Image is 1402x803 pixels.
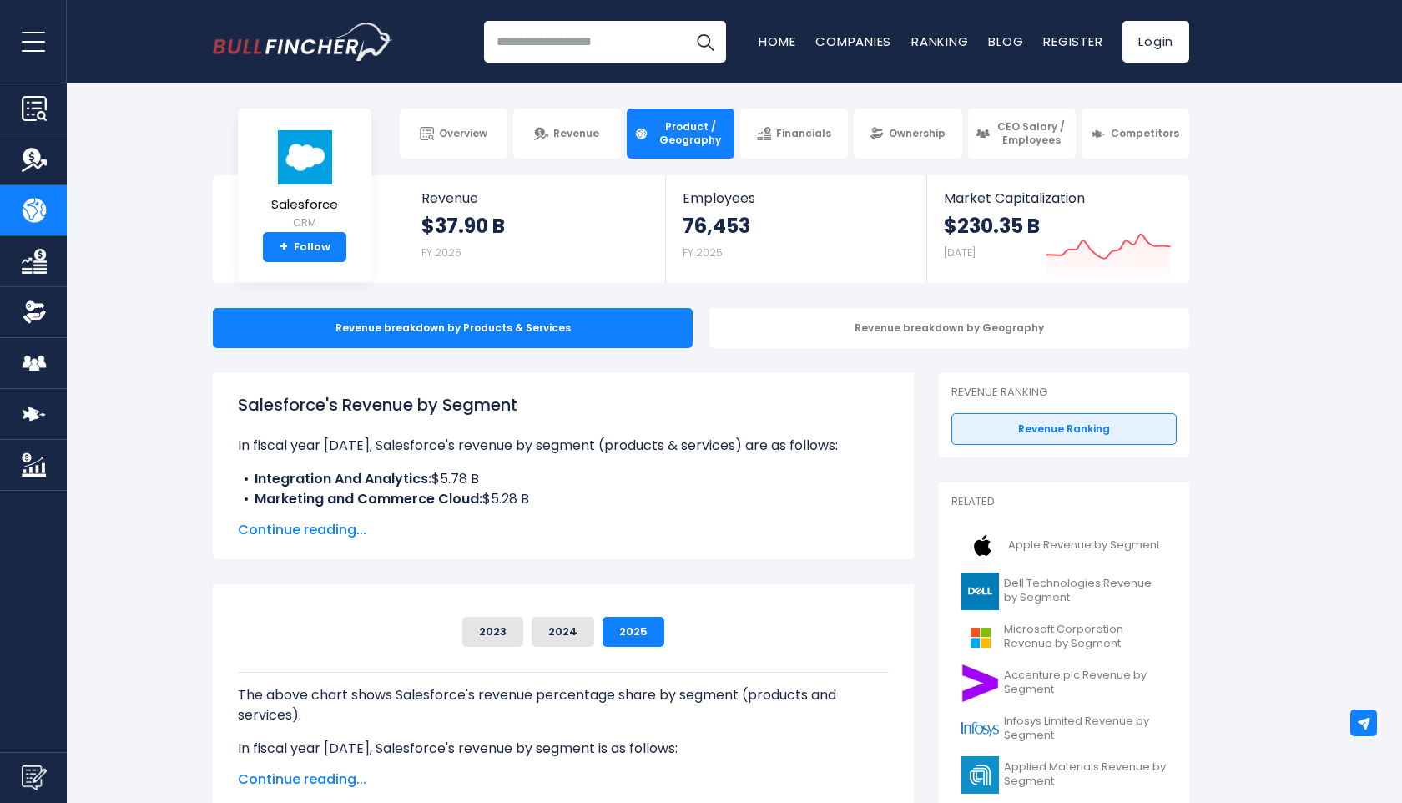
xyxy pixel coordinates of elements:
[961,710,999,748] img: INFY logo
[961,573,999,610] img: DELL logo
[683,190,909,206] span: Employees
[684,21,726,63] button: Search
[1008,538,1160,553] span: Apple Revenue by Segment
[238,685,889,725] p: The above chart shows Salesforce's revenue percentage share by segment (products and services).
[1004,760,1167,789] span: Applied Materials Revenue by Segment
[1004,577,1167,605] span: Dell Technologies Revenue by Segment
[995,120,1068,146] span: CEO Salary / Employees
[951,752,1177,798] a: Applied Materials Revenue by Segment
[961,664,999,702] img: ACN logo
[213,23,393,61] img: Bullfincher logo
[683,245,723,260] small: FY 2025
[421,245,461,260] small: FY 2025
[944,190,1171,206] span: Market Capitalization
[553,127,599,140] span: Revenue
[951,523,1177,568] a: Apple Revenue by Segment
[238,520,889,540] span: Continue reading...
[22,300,47,325] img: Ownership
[263,232,346,262] a: +Follow
[653,120,727,146] span: Product / Geography
[238,739,889,759] p: In fiscal year [DATE], Salesforce's revenue by segment is as follows:
[421,213,505,239] strong: $37.90 B
[439,127,487,140] span: Overview
[213,23,392,61] a: Go to homepage
[683,213,750,239] strong: 76,453
[709,308,1189,348] div: Revenue breakdown by Geography
[951,706,1177,752] a: Infosys Limited Revenue by Segment
[603,617,664,647] button: 2025
[627,109,734,159] a: Product / Geography
[238,436,889,456] p: In fiscal year [DATE], Salesforce's revenue by segment (products & services) are as follows:
[666,175,925,278] a: Employees 76,453 FY 2025
[944,245,976,260] small: [DATE]
[238,392,889,417] h1: Salesforce's Revenue by Segment
[951,386,1177,400] p: Revenue Ranking
[255,489,482,508] b: Marketing and Commerce Cloud:
[759,33,795,50] a: Home
[1004,623,1167,651] span: Microsoft Corporation Revenue by Segment
[421,190,649,206] span: Revenue
[740,109,848,159] a: Financials
[238,469,889,489] li: $5.78 B
[255,469,431,488] b: Integration And Analytics:
[854,109,961,159] a: Ownership
[968,109,1076,159] a: CEO Salary / Employees
[951,660,1177,706] a: Accenture plc Revenue by Segment
[1004,715,1167,743] span: Infosys Limited Revenue by Segment
[988,33,1023,50] a: Blog
[532,617,594,647] button: 2024
[815,33,891,50] a: Companies
[238,770,889,790] span: Continue reading...
[951,413,1177,445] a: Revenue Ranking
[927,175,1188,283] a: Market Capitalization $230.35 B [DATE]
[270,129,339,233] a: Salesforce CRM
[961,619,999,656] img: MSFT logo
[1043,33,1102,50] a: Register
[951,568,1177,614] a: Dell Technologies Revenue by Segment
[944,213,1040,239] strong: $230.35 B
[776,127,831,140] span: Financials
[951,614,1177,660] a: Microsoft Corporation Revenue by Segment
[951,495,1177,509] p: Related
[400,109,507,159] a: Overview
[280,240,288,255] strong: +
[462,617,523,647] button: 2023
[889,127,946,140] span: Ownership
[513,109,621,159] a: Revenue
[1122,21,1189,63] a: Login
[1082,109,1189,159] a: Competitors
[405,175,666,278] a: Revenue $37.90 B FY 2025
[911,33,968,50] a: Ranking
[1111,127,1179,140] span: Competitors
[213,308,693,348] div: Revenue breakdown by Products & Services
[238,489,889,509] li: $5.28 B
[271,215,338,230] small: CRM
[1004,669,1167,697] span: Accenture plc Revenue by Segment
[961,756,999,794] img: AMAT logo
[271,198,338,212] span: Salesforce
[961,527,1003,564] img: AAPL logo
